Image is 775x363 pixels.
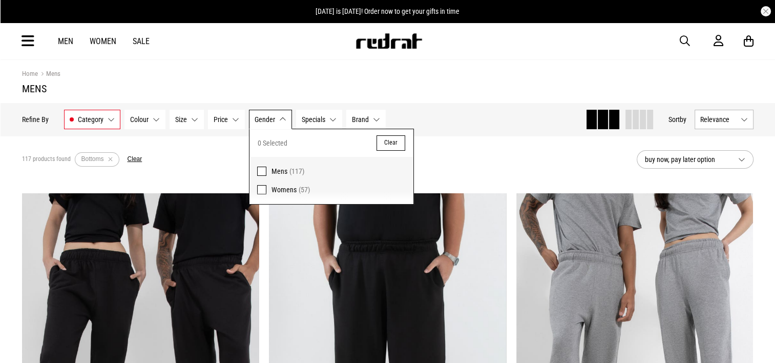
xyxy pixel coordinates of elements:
[90,36,116,46] a: Women
[124,110,165,129] button: Colour
[700,115,737,124] span: Relevance
[81,155,104,163] span: Bottoms
[128,155,142,164] button: Clear
[302,115,325,124] span: Specials
[22,83,753,95] h1: Mens
[22,155,71,164] span: 117 products found
[299,186,310,194] span: (57)
[346,110,386,129] button: Brand
[208,110,245,129] button: Price
[58,36,73,46] a: Men
[214,115,228,124] span: Price
[355,33,423,49] img: Redrat logo
[668,113,686,126] button: Sortby
[271,167,287,175] span: Mens
[695,110,753,129] button: Relevance
[255,115,275,124] span: Gender
[22,70,38,77] a: Home
[175,115,187,124] span: Size
[22,115,49,124] p: Refine By
[170,110,204,129] button: Size
[376,135,405,151] button: Clear
[64,110,120,129] button: Category
[258,137,287,149] span: 0 Selected
[38,70,60,79] a: Mens
[249,110,292,129] button: Gender
[316,7,459,15] span: [DATE] is [DATE]! Order now to get your gifts in time
[271,186,297,194] span: Womens
[8,4,39,35] button: Open LiveChat chat widget
[296,110,342,129] button: Specials
[78,115,103,124] span: Category
[133,36,150,46] a: Sale
[645,153,730,166] span: buy now, pay later option
[104,152,117,167] button: Remove filter
[637,150,753,169] button: buy now, pay later option
[130,115,149,124] span: Colour
[352,115,369,124] span: Brand
[289,167,304,175] span: (117)
[680,115,686,124] span: by
[249,129,414,205] div: Gender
